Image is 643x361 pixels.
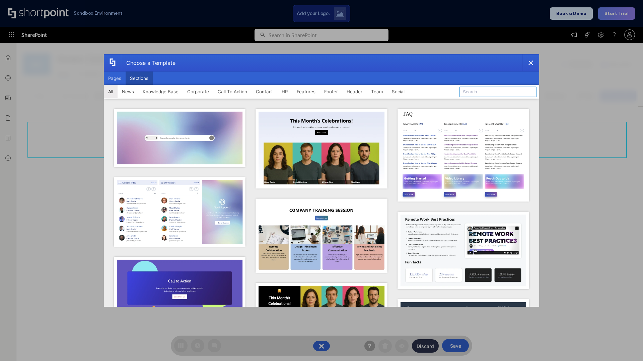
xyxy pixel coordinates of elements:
[367,85,387,98] button: Team
[126,72,153,85] button: Sections
[183,85,213,98] button: Corporate
[320,85,342,98] button: Footer
[342,85,367,98] button: Header
[138,85,183,98] button: Knowledge Base
[459,87,537,97] input: Search
[104,85,118,98] button: All
[387,85,409,98] button: Social
[213,85,252,98] button: Call To Action
[610,329,643,361] iframe: Chat Widget
[104,54,539,307] div: template selector
[121,54,175,71] div: Choose a Template
[252,85,277,98] button: Contact
[292,85,320,98] button: Features
[118,85,138,98] button: News
[277,85,292,98] button: HR
[104,72,126,85] button: Pages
